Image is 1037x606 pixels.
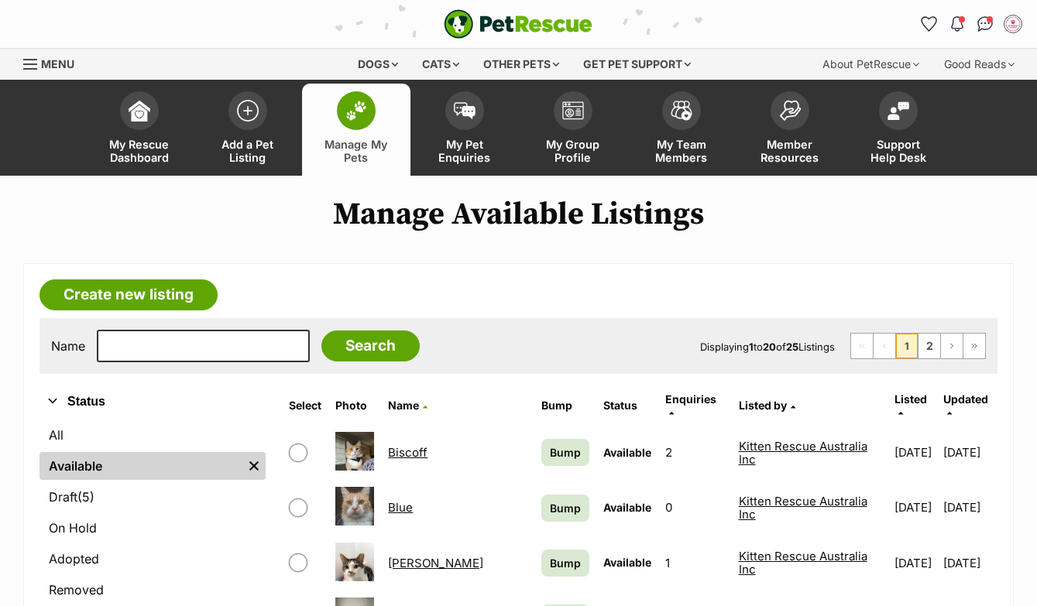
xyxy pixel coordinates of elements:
[736,84,844,176] a: Member Resources
[659,481,730,534] td: 0
[659,426,730,479] td: 2
[388,445,428,460] a: Biscoff
[851,334,873,358] span: First page
[39,279,218,310] a: Create new listing
[943,536,996,590] td: [DATE]
[51,339,85,353] label: Name
[739,549,867,577] a: Kitten Rescue Australia Inc
[321,330,420,361] input: Search
[963,334,985,358] a: Last page
[755,138,825,164] span: Member Resources
[603,446,651,459] span: Available
[874,334,895,358] span: Previous page
[410,84,519,176] a: My Pet Enquiries
[739,399,787,412] span: Listed by
[105,138,174,164] span: My Rescue Dashboard
[39,576,266,604] a: Removed
[603,556,651,569] span: Available
[850,333,986,359] nav: Pagination
[627,84,736,176] a: My Team Members
[671,101,692,121] img: team-members-icon-5396bd8760b3fe7c0b43da4ab00e1e3bb1a5d9ba89233759b79545d2d3fc5d0d.svg
[39,545,266,573] a: Adopted
[472,49,570,80] div: Other pets
[943,426,996,479] td: [DATE]
[603,501,651,514] span: Available
[700,341,835,353] span: Displaying to of Listings
[283,387,328,424] th: Select
[844,84,953,176] a: Support Help Desk
[550,500,581,516] span: Bump
[917,12,1025,36] ul: Account quick links
[977,16,994,32] img: chat-41dd97257d64d25036548639549fe6c8038ab92f7586957e7f3b1b290dea8141.svg
[894,392,927,418] a: Listed
[973,12,998,36] a: Conversations
[951,16,963,32] img: notifications-46538b983faf8c2785f20acdc204bb7945ddae34d4c08c2a6579f10ce5e182be.svg
[39,514,266,542] a: On Hold
[919,334,940,358] a: Page 2
[388,500,413,515] a: Blue
[302,84,410,176] a: Manage My Pets
[917,12,942,36] a: Favourites
[39,392,266,412] button: Status
[347,49,409,80] div: Dogs
[41,57,74,70] span: Menu
[943,392,988,418] a: Updated
[779,100,801,121] img: member-resources-icon-8e73f808a243e03378d46382f2149f9095a855e16c252ad45f914b54edf8863c.svg
[39,452,242,480] a: Available
[896,334,918,358] span: Page 1
[550,555,581,571] span: Bump
[129,100,150,122] img: dashboard-icon-eb2f2d2d3e046f16d808141f083e7271f6b2e854fb5c12c21221c1fb7104beca.svg
[597,387,658,424] th: Status
[888,536,942,590] td: [DATE]
[647,138,716,164] span: My Team Members
[329,387,380,424] th: Photo
[572,49,702,80] div: Get pet support
[888,426,942,479] td: [DATE]
[519,84,627,176] a: My Group Profile
[541,550,589,577] a: Bump
[430,138,500,164] span: My Pet Enquiries
[812,49,930,80] div: About PetRescue
[538,138,608,164] span: My Group Profile
[23,49,85,77] a: Menu
[941,334,963,358] a: Next page
[345,101,367,121] img: manage-my-pets-icon-02211641906a0b7f246fdf0571729dbe1e7629f14944591b6c1af311fb30b64b.svg
[541,495,589,522] a: Bump
[864,138,933,164] span: Support Help Desk
[39,483,266,511] a: Draft
[444,9,592,39] a: PetRescue
[562,101,584,120] img: group-profile-icon-3fa3cf56718a62981997c0bc7e787c4b2cf8bcc04b72c1350f741eb67cf2f40e.svg
[763,341,776,353] strong: 20
[242,452,266,480] a: Remove filter
[739,439,867,467] a: Kitten Rescue Australia Inc
[1001,12,1025,36] button: My account
[739,399,795,412] a: Listed by
[85,84,194,176] a: My Rescue Dashboard
[237,100,259,122] img: add-pet-listing-icon-0afa8454b4691262ce3f59096e99ab1cd57d4a30225e0717b998d2c9b9846f56.svg
[749,341,754,353] strong: 1
[444,9,592,39] img: logo-e224e6f780fb5917bec1dbf3a21bbac754714ae5b6737aabdf751b685950b380.svg
[454,102,476,119] img: pet-enquiries-icon-7e3ad2cf08bfb03b45e93fb7055b45f3efa6380592205ae92323e6603595dc1f.svg
[659,536,730,590] td: 1
[550,444,581,460] span: Bump
[388,399,428,412] a: Name
[943,392,988,406] span: Updated
[943,481,996,534] td: [DATE]
[194,84,302,176] a: Add a Pet Listing
[321,138,391,164] span: Manage My Pets
[945,12,970,36] button: Notifications
[665,392,716,418] a: Enquiries
[388,399,419,412] span: Name
[213,138,283,164] span: Add a Pet Listing
[888,481,942,534] td: [DATE]
[388,556,483,570] a: [PERSON_NAME]
[39,421,266,449] a: All
[786,341,798,353] strong: 25
[411,49,470,80] div: Cats
[933,49,1025,80] div: Good Reads
[894,392,927,406] span: Listed
[535,387,596,424] th: Bump
[665,392,716,406] span: translation missing: en.admin.listings.index.attributes.enquiries
[888,101,909,120] img: help-desk-icon-fdf02630f3aa405de69fd3d07c3f3aa587a6932b1a1747fa1d2bba05be0121f9.svg
[1005,16,1021,32] img: Kitten Rescue Australia Inc profile pic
